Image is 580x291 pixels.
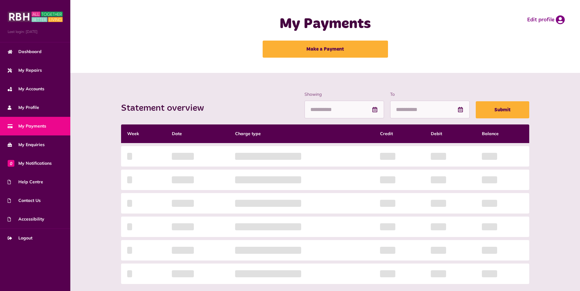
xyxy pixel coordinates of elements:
span: Contact Us [8,197,41,204]
span: Accessibility [8,216,44,222]
span: Last login: [DATE] [8,29,63,34]
span: 0 [8,160,14,167]
span: My Enquiries [8,142,45,148]
a: Edit profile [527,15,565,24]
img: MyRBH [8,11,63,23]
span: My Payments [8,123,46,129]
span: Dashboard [8,48,42,55]
span: Logout [8,235,32,241]
h1: My Payments [204,15,447,33]
span: Help Centre [8,179,43,185]
span: My Repairs [8,67,42,74]
span: My Accounts [8,86,44,92]
span: My Notifications [8,160,52,167]
a: Make a Payment [263,41,388,58]
span: My Profile [8,104,39,111]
